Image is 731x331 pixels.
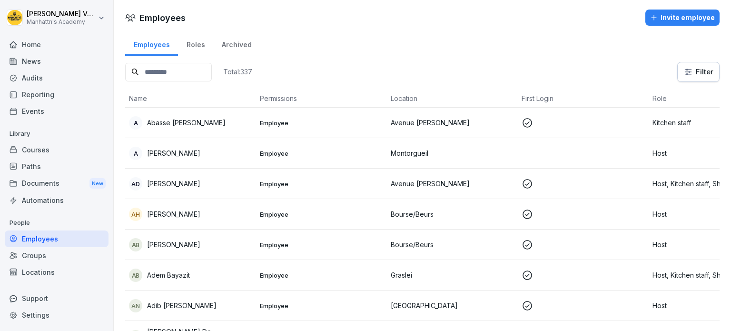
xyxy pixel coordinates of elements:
div: A [129,116,142,130]
a: Archived [213,31,260,56]
h1: Employees [139,11,186,24]
button: Filter [678,62,719,81]
p: [PERSON_NAME] [147,148,200,158]
p: Adib [PERSON_NAME] [147,301,217,311]
div: ah [129,208,142,221]
a: DocumentsNew [5,175,109,192]
a: Automations [5,192,109,209]
p: [PERSON_NAME] Vanderbeken [27,10,96,18]
div: Support [5,290,109,307]
div: AB [129,238,142,251]
p: Bourse/Beurs [391,240,514,250]
p: Employee [260,149,383,158]
p: [PERSON_NAME] [147,179,200,189]
a: Settings [5,307,109,323]
a: Locations [5,264,109,281]
a: Courses [5,141,109,158]
p: People [5,215,109,231]
div: Filter [683,67,713,77]
div: AN [129,299,142,312]
a: Roles [178,31,213,56]
a: Employees [5,231,109,247]
a: Employees [125,31,178,56]
p: Avenue [PERSON_NAME] [391,118,514,128]
a: Events [5,103,109,120]
th: First Login [518,90,649,108]
p: [PERSON_NAME] [147,209,200,219]
p: Employee [260,301,383,310]
p: Avenue [PERSON_NAME] [391,179,514,189]
th: Location [387,90,518,108]
a: Paths [5,158,109,175]
a: Reporting [5,86,109,103]
div: Documents [5,175,109,192]
p: Manhattn's Academy [27,19,96,25]
p: Graslei [391,270,514,280]
p: Total: 337 [223,67,252,76]
p: Employee [260,180,383,188]
div: New [89,178,106,189]
a: News [5,53,109,70]
p: [GEOGRAPHIC_DATA] [391,301,514,311]
button: Invite employee [645,10,720,26]
div: Invite employee [650,12,715,23]
th: Name [125,90,256,108]
a: Audits [5,70,109,86]
p: [PERSON_NAME] [147,240,200,250]
div: AD [129,177,142,191]
p: Employee [260,271,383,280]
p: Adem Bayazit [147,270,190,280]
p: Abasse [PERSON_NAME] [147,118,226,128]
p: Employee [260,210,383,219]
div: A [129,147,142,160]
p: Employee [260,241,383,249]
div: AB [129,269,142,282]
a: Home [5,36,109,53]
p: Bourse/Beurs [391,209,514,219]
p: Employee [260,119,383,127]
th: Permissions [256,90,387,108]
p: Library [5,126,109,141]
p: Montorgueil [391,148,514,158]
a: Groups [5,247,109,264]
